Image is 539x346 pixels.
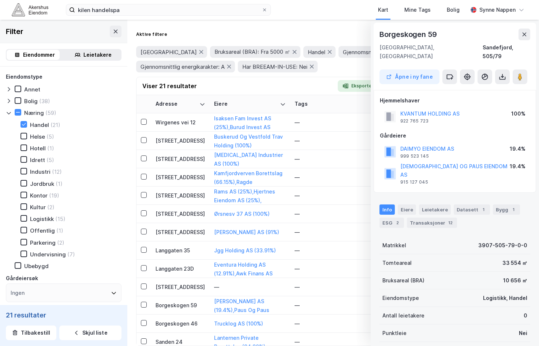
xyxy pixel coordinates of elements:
[379,43,483,61] div: [GEOGRAPHIC_DATA], [GEOGRAPHIC_DATA]
[295,263,374,275] div: —
[141,49,197,56] span: [GEOGRAPHIC_DATA]
[214,283,286,291] div: —
[510,144,525,153] div: 19.4%
[30,168,50,175] div: Industri
[398,204,416,215] div: Eiere
[382,311,424,320] div: Antall leietakere
[156,247,205,254] div: Langgaten 35
[30,251,66,258] div: Undervisning
[382,259,412,267] div: Tomteareal
[295,245,374,256] div: —
[407,218,457,228] div: Transaksjoner
[214,48,290,56] span: Bruksareal (BRA): Fra 5000 ㎡
[382,241,406,250] div: Matrikkel
[295,135,374,147] div: —
[56,180,63,187] div: (1)
[30,192,48,199] div: Kontor
[502,311,539,346] div: Kontrollprogram for chat
[24,86,40,93] div: Annet
[23,50,55,59] div: Eiendommer
[295,208,374,220] div: —
[493,204,520,215] div: Bygg
[24,109,44,116] div: Næring
[295,318,374,330] div: —
[308,49,325,56] span: Handel
[478,241,527,250] div: 3907-505-79-0-0
[49,192,59,199] div: (19)
[30,180,54,187] div: Jordbruk
[379,204,395,215] div: Info
[141,63,225,70] span: Gjennomsnittlig energikarakter: A
[24,263,49,270] div: Ubebygd
[214,101,277,108] div: Eiere
[156,320,205,327] div: Borgeskogen 46
[510,162,525,171] div: 19.4%
[295,226,374,238] div: —
[378,5,388,14] div: Kart
[382,276,424,285] div: Bruksareal (BRA)
[39,98,50,105] div: (38)
[142,82,197,90] div: Viser 21 resultater
[295,300,374,311] div: —
[379,29,438,40] div: Borgeskogen 59
[6,72,42,81] div: Eiendomstype
[45,109,56,116] div: (59)
[30,121,49,128] div: Handel
[156,192,205,199] div: [STREET_ADDRESS]
[156,338,205,346] div: Sanden 24
[400,118,428,124] div: 922 765 723
[156,101,196,108] div: Adresse
[11,289,25,297] div: Ingen
[30,227,55,234] div: Offentlig
[510,206,517,213] div: 1
[156,210,205,218] div: [STREET_ADDRESS]
[156,137,205,144] div: [STREET_ADDRESS]
[156,265,205,272] div: Langgaten 23D
[400,179,428,185] div: 915 127 045
[30,215,54,222] div: Logistikk
[380,96,530,105] div: Hjemmelshaver
[6,274,38,283] div: Gårdeiersøk
[47,204,55,211] div: (2)
[156,173,205,181] div: [STREET_ADDRESS]
[50,121,60,128] div: (21)
[156,119,205,126] div: Wirgenes vei 12
[6,311,121,320] div: 21 resultater
[46,157,54,163] div: (5)
[75,4,262,15] input: Søk på adresse, matrikkel, gårdeiere, leietakere eller personer
[67,251,75,258] div: (7)
[295,190,374,202] div: —
[511,109,525,118] div: 100%
[56,227,63,234] div: (1)
[382,329,407,338] div: Punktleie
[295,117,374,128] div: —
[480,206,487,213] div: 1
[59,326,121,340] button: Skjul liste
[400,153,429,159] div: 999 523 145
[295,172,374,183] div: —
[30,239,56,246] div: Parkering
[479,5,516,14] div: Synne Nappen
[46,133,54,140] div: (5)
[30,133,45,140] div: Helse
[156,301,205,309] div: Borgeskogen 59
[447,219,454,226] div: 12
[379,218,404,228] div: ESG
[338,80,397,92] button: Eksporter til Excel
[447,5,460,14] div: Bolig
[156,228,205,236] div: [STREET_ADDRESS]
[6,26,23,37] div: Filter
[502,259,527,267] div: 33 554 ㎡
[156,155,205,163] div: [STREET_ADDRESS]
[503,276,527,285] div: 10 656 ㎡
[156,283,205,291] div: [STREET_ADDRESS]
[30,204,46,211] div: Kultur
[242,63,307,70] span: Har BREEAM-IN-USE: Nei
[343,49,427,56] span: Gjennomsnittlig energikarakter: B
[394,219,401,226] div: 2
[483,43,530,61] div: Sandefjord, 505/79
[382,294,419,302] div: Eiendomstype
[295,281,374,293] div: —
[419,204,451,215] div: Leietakere
[57,239,64,246] div: (2)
